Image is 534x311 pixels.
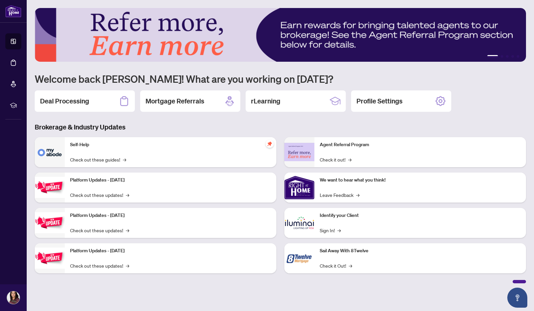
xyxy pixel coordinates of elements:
button: 3 [506,55,509,58]
h2: Deal Processing [40,96,89,106]
a: Check out these guides!→ [70,156,126,163]
img: Sail Away With 8Twelve [284,243,314,273]
button: 5 [517,55,519,58]
span: → [126,262,129,269]
a: Check out these updates!→ [70,191,129,199]
img: Platform Updates - June 23, 2025 [35,248,65,269]
img: Agent Referral Program [284,143,314,161]
a: Check it out!→ [320,156,351,163]
img: Platform Updates - July 21, 2025 [35,177,65,198]
p: We want to hear what you think! [320,177,521,184]
span: → [349,262,352,269]
h3: Brokerage & Industry Updates [35,122,526,132]
span: → [123,156,126,163]
p: Self-Help [70,141,271,148]
img: Identify your Client [284,208,314,238]
p: Identify your Client [320,212,521,219]
h1: Welcome back [PERSON_NAME]! What are you working on [DATE]? [35,72,526,85]
img: Platform Updates - July 8, 2025 [35,212,65,233]
h2: rLearning [251,96,280,106]
p: Platform Updates - [DATE] [70,247,271,255]
button: 1 [487,55,498,58]
a: Sign In!→ [320,227,341,234]
a: Leave Feedback→ [320,191,359,199]
img: Profile Icon [7,291,20,304]
img: Slide 0 [35,8,526,62]
button: 4 [511,55,514,58]
span: → [337,227,341,234]
span: → [356,191,359,199]
a: Check it Out!→ [320,262,352,269]
h2: Profile Settings [356,96,403,106]
button: 2 [501,55,503,58]
span: → [348,156,351,163]
a: Check out these updates!→ [70,262,129,269]
span: pushpin [266,140,274,148]
span: → [126,191,129,199]
img: logo [5,5,21,17]
button: Open asap [507,288,527,308]
img: Self-Help [35,137,65,167]
span: → [126,227,129,234]
a: Check out these updates!→ [70,227,129,234]
p: Sail Away With 8Twelve [320,247,521,255]
p: Platform Updates - [DATE] [70,212,271,219]
h2: Mortgage Referrals [146,96,204,106]
img: We want to hear what you think! [284,173,314,203]
p: Platform Updates - [DATE] [70,177,271,184]
p: Agent Referral Program [320,141,521,148]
